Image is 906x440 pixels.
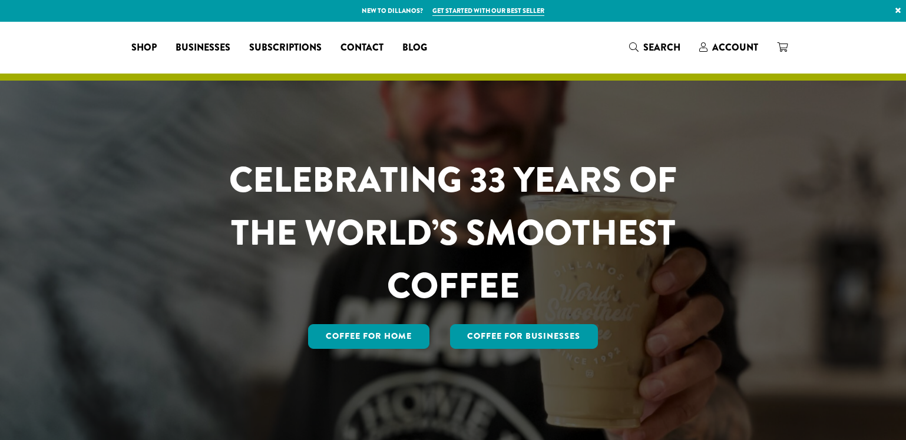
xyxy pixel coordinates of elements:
span: Contact [340,41,383,55]
span: Subscriptions [249,41,322,55]
a: Search [620,38,690,57]
span: Shop [131,41,157,55]
a: Coffee for Home [308,324,429,349]
a: Coffee For Businesses [450,324,599,349]
a: Shop [122,38,166,57]
h1: CELEBRATING 33 YEARS OF THE WORLD’S SMOOTHEST COFFEE [194,154,712,312]
span: Blog [402,41,427,55]
span: Account [712,41,758,54]
span: Search [643,41,680,54]
span: Businesses [176,41,230,55]
a: Get started with our best seller [432,6,544,16]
